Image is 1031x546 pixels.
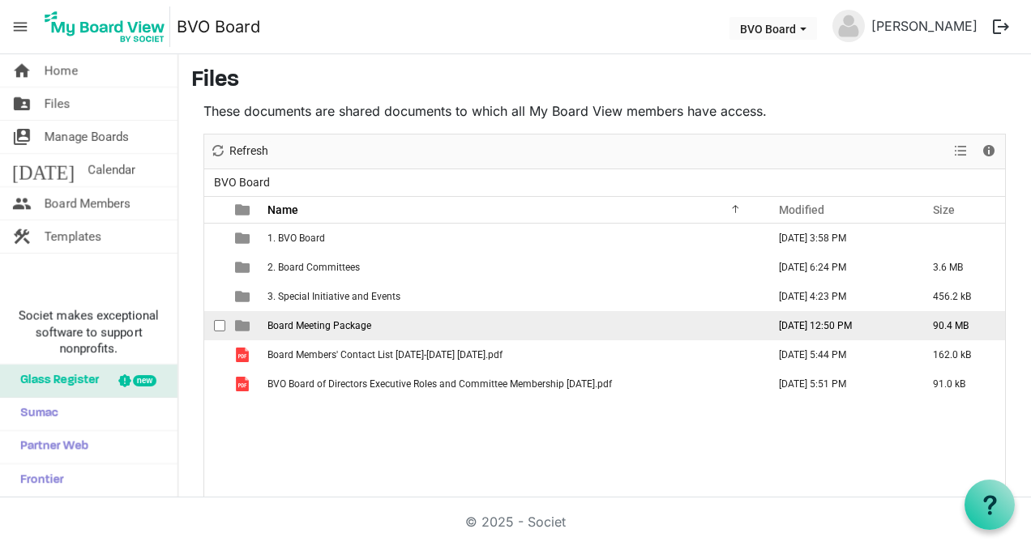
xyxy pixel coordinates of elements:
[191,67,1018,95] h3: Files
[7,308,170,356] span: Societ makes exceptional software to support nonprofits.
[779,203,824,216] span: Modified
[762,340,916,369] td: June 02, 2025 5:44 PM column header Modified
[951,141,970,161] button: View dropdownbutton
[916,311,1005,340] td: 90.4 MB is template cell column header Size
[12,220,32,253] span: construction
[916,253,1005,282] td: 3.6 MB is template cell column header Size
[225,311,263,340] td: is template cell column header type
[12,87,32,120] span: folder_shared
[12,431,88,463] span: Partner Web
[40,6,177,47] a: My Board View Logo
[177,11,260,43] a: BVO Board
[45,54,78,87] span: Home
[204,369,225,399] td: checkbox
[12,121,32,153] span: switch_account
[5,11,36,42] span: menu
[975,134,1003,168] div: Details
[267,320,371,331] span: Board Meeting Package
[204,340,225,369] td: checkbox
[267,378,612,390] span: BVO Board of Directors Executive Roles and Committee Membership [DATE].pdf
[204,224,225,253] td: checkbox
[263,253,762,282] td: 2. Board Committees is template cell column header Name
[762,311,916,340] td: August 28, 2025 12:50 PM column header Modified
[933,203,955,216] span: Size
[984,10,1018,44] button: logout
[762,282,916,311] td: October 29, 2024 4:23 PM column header Modified
[465,514,566,530] a: © 2025 - Societ
[267,203,298,216] span: Name
[267,291,400,302] span: 3. Special Initiative and Events
[267,262,360,273] span: 2. Board Committees
[762,253,916,282] td: June 19, 2025 6:24 PM column header Modified
[916,369,1005,399] td: 91.0 kB is template cell column header Size
[12,187,32,220] span: people
[267,232,325,244] span: 1. BVO Board
[225,253,263,282] td: is template cell column header type
[263,340,762,369] td: Board Members' Contact List 2025-2028 May 2025.pdf is template cell column header Name
[225,282,263,311] td: is template cell column header type
[762,369,916,399] td: June 02, 2025 5:51 PM column header Modified
[88,154,135,186] span: Calendar
[263,311,762,340] td: Board Meeting Package is template cell column header Name
[207,141,272,161] button: Refresh
[225,224,263,253] td: is template cell column header type
[228,141,270,161] span: Refresh
[204,134,274,168] div: Refresh
[865,10,984,42] a: [PERSON_NAME]
[948,134,975,168] div: View
[978,141,1000,161] button: Details
[12,154,75,186] span: [DATE]
[45,121,129,153] span: Manage Boards
[12,54,32,87] span: home
[225,340,263,369] td: is template cell column header type
[40,6,170,47] img: My Board View Logo
[916,224,1005,253] td: is template cell column header Size
[916,282,1005,311] td: 456.2 kB is template cell column header Size
[225,369,263,399] td: is template cell column header type
[832,10,865,42] img: no-profile-picture.svg
[762,224,916,253] td: October 29, 2024 3:58 PM column header Modified
[204,311,225,340] td: checkbox
[12,398,58,430] span: Sumac
[204,253,225,282] td: checkbox
[263,369,762,399] td: BVO Board of Directors Executive Roles and Committee Membership May 2025.pdf is template cell col...
[45,187,130,220] span: Board Members
[12,365,99,397] span: Glass Register
[267,349,503,360] span: Board Members' Contact List [DATE]-[DATE] [DATE].pdf
[263,224,762,253] td: 1. BVO Board is template cell column header Name
[916,340,1005,369] td: 162.0 kB is template cell column header Size
[204,282,225,311] td: checkbox
[263,282,762,311] td: 3. Special Initiative and Events is template cell column header Name
[211,173,273,193] span: BVO Board
[45,220,101,253] span: Templates
[203,101,1006,121] p: These documents are shared documents to which all My Board View members have access.
[12,464,64,497] span: Frontier
[45,87,71,120] span: Files
[133,375,156,386] div: new
[729,17,817,40] button: BVO Board dropdownbutton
